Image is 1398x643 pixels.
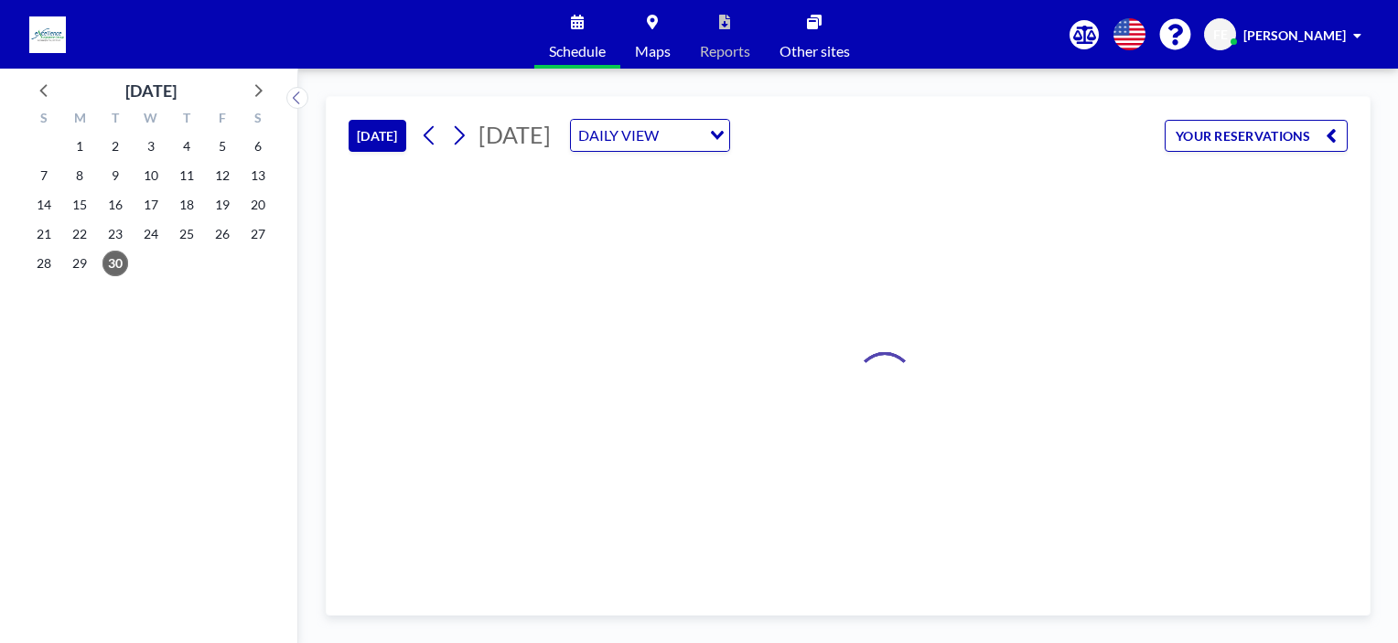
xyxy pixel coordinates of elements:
span: [PERSON_NAME] [1243,27,1346,43]
div: F [204,108,240,132]
input: Search for option [664,123,699,147]
span: Monday, September 22, 2025 [67,221,92,247]
span: Wednesday, September 17, 2025 [138,192,164,218]
span: Thursday, September 4, 2025 [174,134,199,159]
span: Schedule [549,44,606,59]
span: Wednesday, September 3, 2025 [138,134,164,159]
span: Sunday, September 7, 2025 [31,163,57,188]
span: Maps [635,44,671,59]
span: Saturday, September 13, 2025 [245,163,271,188]
span: Sunday, September 14, 2025 [31,192,57,218]
span: Friday, September 12, 2025 [210,163,235,188]
span: Saturday, September 20, 2025 [245,192,271,218]
div: S [27,108,62,132]
div: S [240,108,275,132]
span: FE [1213,27,1228,43]
span: Monday, September 15, 2025 [67,192,92,218]
span: Friday, September 26, 2025 [210,221,235,247]
div: Search for option [571,120,729,151]
button: YOUR RESERVATIONS [1165,120,1348,152]
div: T [98,108,134,132]
span: Tuesday, September 2, 2025 [102,134,128,159]
span: Other sites [780,44,850,59]
span: Wednesday, September 10, 2025 [138,163,164,188]
span: Saturday, September 27, 2025 [245,221,271,247]
span: Tuesday, September 9, 2025 [102,163,128,188]
span: Monday, September 1, 2025 [67,134,92,159]
span: Thursday, September 18, 2025 [174,192,199,218]
img: organization-logo [29,16,66,53]
span: Tuesday, September 30, 2025 [102,251,128,276]
div: T [168,108,204,132]
div: [DATE] [125,78,177,103]
span: Tuesday, September 16, 2025 [102,192,128,218]
button: [DATE] [349,120,406,152]
span: Friday, September 19, 2025 [210,192,235,218]
div: M [62,108,98,132]
span: DAILY VIEW [575,123,662,147]
span: Sunday, September 28, 2025 [31,251,57,276]
span: Monday, September 8, 2025 [67,163,92,188]
span: Sunday, September 21, 2025 [31,221,57,247]
span: Monday, September 29, 2025 [67,251,92,276]
span: Thursday, September 25, 2025 [174,221,199,247]
span: Friday, September 5, 2025 [210,134,235,159]
span: Thursday, September 11, 2025 [174,163,199,188]
div: W [134,108,169,132]
span: Saturday, September 6, 2025 [245,134,271,159]
span: [DATE] [479,121,551,148]
span: Tuesday, September 23, 2025 [102,221,128,247]
span: Wednesday, September 24, 2025 [138,221,164,247]
span: Reports [700,44,750,59]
